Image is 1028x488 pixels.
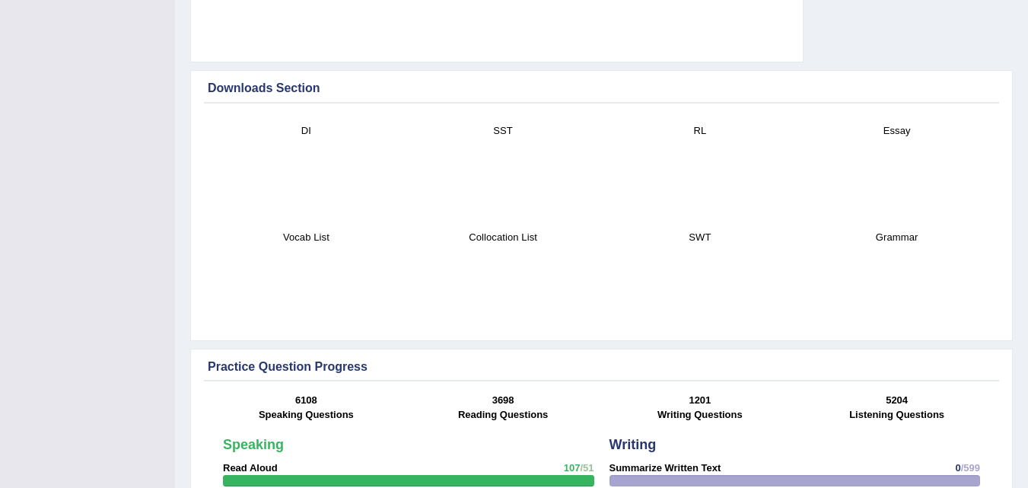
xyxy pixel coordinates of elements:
strong: 6108 [295,394,317,406]
div: Practice Question Progress [208,358,995,376]
label: Writing Questions [657,407,743,422]
label: Listening Questions [849,407,944,422]
h4: Grammar [806,229,988,245]
h4: Collocation List [412,229,594,245]
span: /51 [580,462,594,474]
h4: SST [412,123,594,139]
div: Downloads Section [208,79,995,97]
h4: RL [609,123,791,139]
label: Speaking Questions [259,407,354,422]
strong: 1201 [689,394,711,406]
strong: Read Aloud [223,462,278,474]
strong: Summarize Written Text [609,462,721,474]
span: 0 [955,462,960,474]
strong: Speaking [223,437,284,452]
strong: 3698 [492,394,514,406]
strong: 5204 [886,394,908,406]
label: Reading Questions [458,407,548,422]
strong: Writing [609,437,657,452]
h4: Essay [806,123,988,139]
span: 107 [564,462,581,474]
h4: Vocab List [215,229,397,245]
span: /599 [961,462,980,474]
h4: DI [215,123,397,139]
h4: SWT [609,229,791,245]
